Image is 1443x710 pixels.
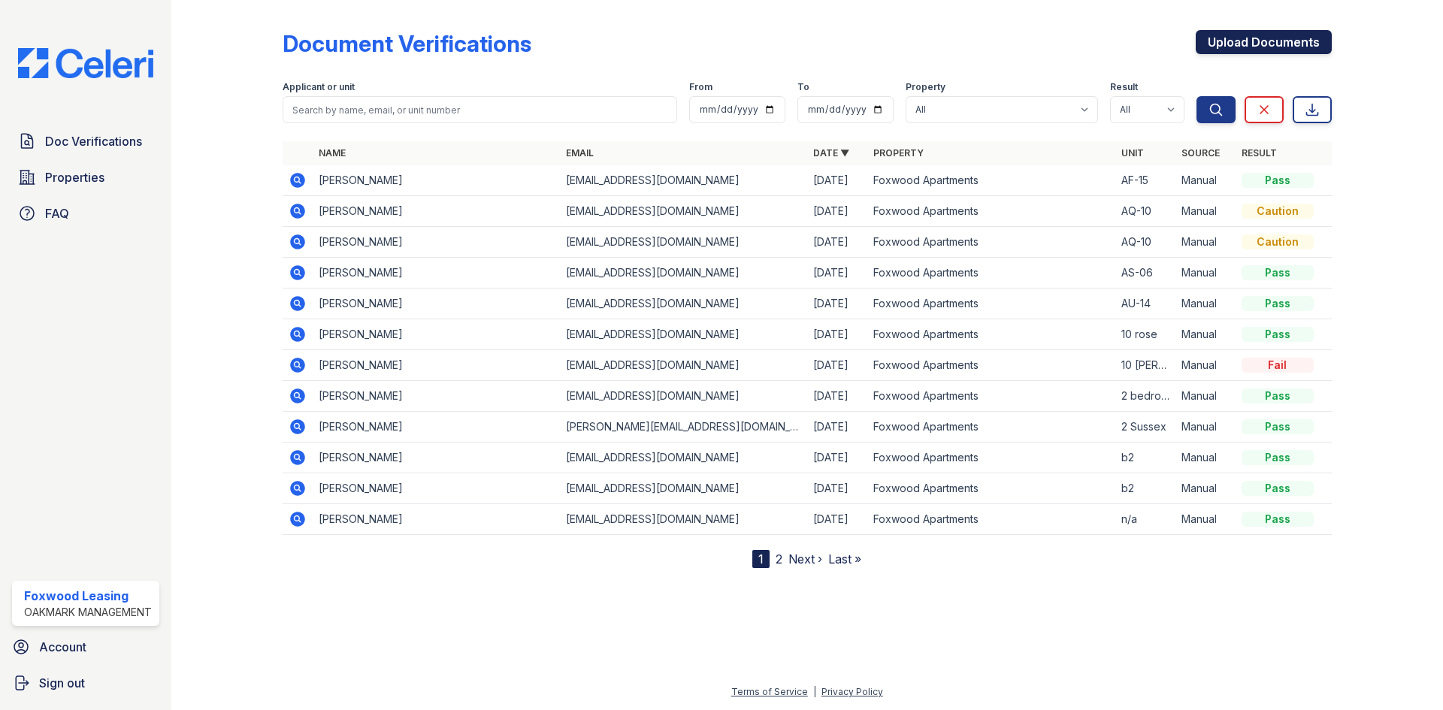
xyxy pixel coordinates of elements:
[807,319,867,350] td: [DATE]
[1242,296,1314,311] div: Pass
[867,196,1115,227] td: Foxwood Apartments
[1242,265,1314,280] div: Pass
[1175,350,1236,381] td: Manual
[813,147,849,159] a: Date ▼
[1242,450,1314,465] div: Pass
[1242,147,1277,159] a: Result
[1242,234,1314,249] div: Caution
[1196,30,1332,54] a: Upload Documents
[1175,196,1236,227] td: Manual
[45,204,69,222] span: FAQ
[731,686,808,697] a: Terms of Service
[867,319,1115,350] td: Foxwood Apartments
[12,126,159,156] a: Doc Verifications
[873,147,924,159] a: Property
[807,412,867,443] td: [DATE]
[313,443,560,473] td: [PERSON_NAME]
[313,196,560,227] td: [PERSON_NAME]
[566,147,594,159] a: Email
[867,350,1115,381] td: Foxwood Apartments
[313,227,560,258] td: [PERSON_NAME]
[807,504,867,535] td: [DATE]
[867,258,1115,289] td: Foxwood Apartments
[283,30,531,57] div: Document Verifications
[1115,381,1175,412] td: 2 bedroom
[560,289,807,319] td: [EMAIL_ADDRESS][DOMAIN_NAME]
[1175,258,1236,289] td: Manual
[867,473,1115,504] td: Foxwood Apartments
[807,258,867,289] td: [DATE]
[45,132,142,150] span: Doc Verifications
[1115,319,1175,350] td: 10 rose
[1115,165,1175,196] td: AF-15
[1175,227,1236,258] td: Manual
[867,227,1115,258] td: Foxwood Apartments
[807,381,867,412] td: [DATE]
[828,551,861,566] a: Last »
[867,289,1115,319] td: Foxwood Apartments
[1175,319,1236,350] td: Manual
[560,473,807,504] td: [EMAIL_ADDRESS][DOMAIN_NAME]
[1115,196,1175,227] td: AQ-10
[807,443,867,473] td: [DATE]
[1115,258,1175,289] td: AS-06
[283,96,677,123] input: Search by name, email, or unit number
[1175,165,1236,196] td: Manual
[1115,473,1175,504] td: b2
[906,81,945,93] label: Property
[867,443,1115,473] td: Foxwood Apartments
[12,162,159,192] a: Properties
[1181,147,1220,159] a: Source
[319,147,346,159] a: Name
[1175,473,1236,504] td: Manual
[313,381,560,412] td: [PERSON_NAME]
[797,81,809,93] label: To
[313,319,560,350] td: [PERSON_NAME]
[867,381,1115,412] td: Foxwood Apartments
[6,632,165,662] a: Account
[560,381,807,412] td: [EMAIL_ADDRESS][DOMAIN_NAME]
[1175,412,1236,443] td: Manual
[807,227,867,258] td: [DATE]
[6,48,165,78] img: CE_Logo_Blue-a8612792a0a2168367f1c8372b55b34899dd931a85d93a1a3d3e32e68fde9ad4.png
[39,638,86,656] span: Account
[1242,512,1314,527] div: Pass
[807,473,867,504] td: [DATE]
[45,168,104,186] span: Properties
[1242,327,1314,342] div: Pass
[560,258,807,289] td: [EMAIL_ADDRESS][DOMAIN_NAME]
[560,443,807,473] td: [EMAIL_ADDRESS][DOMAIN_NAME]
[313,289,560,319] td: [PERSON_NAME]
[1115,443,1175,473] td: b2
[788,551,822,566] a: Next ›
[24,587,152,605] div: Foxwood Leasing
[313,504,560,535] td: [PERSON_NAME]
[560,412,807,443] td: [PERSON_NAME][EMAIL_ADDRESS][DOMAIN_NAME]
[24,605,152,620] div: Oakmark Management
[807,350,867,381] td: [DATE]
[807,165,867,196] td: [DATE]
[1242,481,1314,496] div: Pass
[560,319,807,350] td: [EMAIL_ADDRESS][DOMAIN_NAME]
[283,81,355,93] label: Applicant or unit
[1115,350,1175,381] td: 10 [PERSON_NAME]
[560,196,807,227] td: [EMAIL_ADDRESS][DOMAIN_NAME]
[1115,412,1175,443] td: 2 Sussex
[807,196,867,227] td: [DATE]
[1242,388,1314,403] div: Pass
[12,198,159,228] a: FAQ
[1115,504,1175,535] td: n/a
[821,686,883,697] a: Privacy Policy
[1110,81,1138,93] label: Result
[560,350,807,381] td: [EMAIL_ADDRESS][DOMAIN_NAME]
[560,165,807,196] td: [EMAIL_ADDRESS][DOMAIN_NAME]
[807,289,867,319] td: [DATE]
[1175,289,1236,319] td: Manual
[1242,358,1314,373] div: Fail
[313,350,560,381] td: [PERSON_NAME]
[313,412,560,443] td: [PERSON_NAME]
[313,258,560,289] td: [PERSON_NAME]
[813,686,816,697] div: |
[1115,227,1175,258] td: AQ-10
[752,550,770,568] div: 1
